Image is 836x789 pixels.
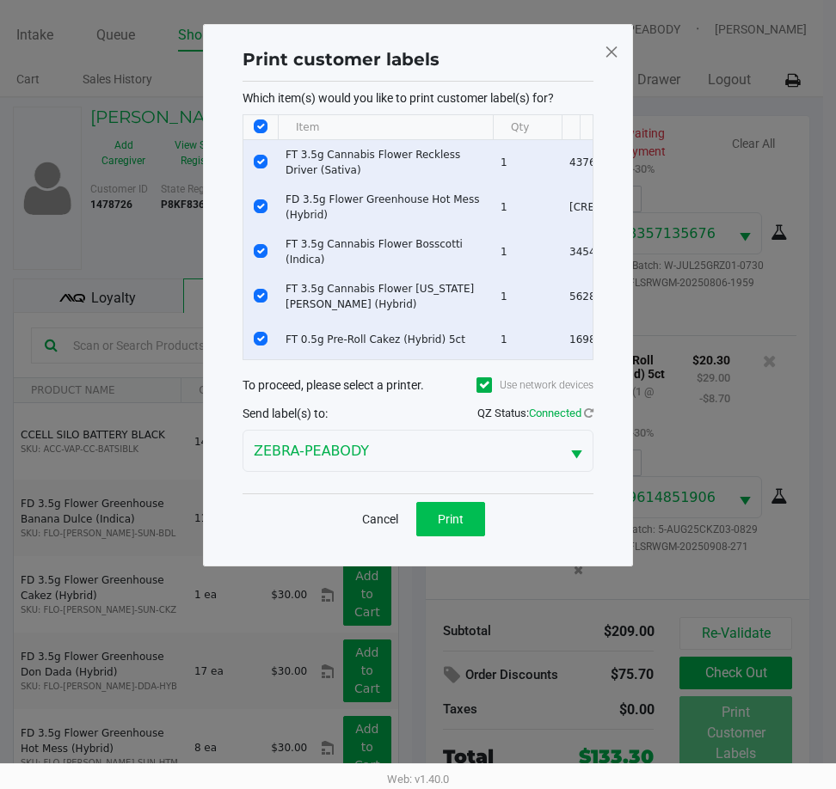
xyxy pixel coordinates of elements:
[278,274,493,319] td: FT 3.5g Cannabis Flower [US_STATE][PERSON_NAME] (Hybrid)
[254,119,267,133] input: Select All Rows
[254,441,550,462] span: ZEBRA-PEABODY
[493,115,562,140] th: Qty
[493,185,562,229] td: 1
[493,274,562,319] td: 1
[562,319,716,359] td: 1698539614851906
[562,140,716,185] td: 4376558246237268
[438,512,464,526] span: Print
[278,115,493,140] th: Item
[493,319,562,359] td: 1
[416,502,485,536] button: Print
[562,185,716,229] td: [CREDIT_CARD_NUMBER]
[476,377,593,393] label: Use network devices
[254,199,267,213] input: Select Row
[278,229,493,274] td: FT 3.5g Cannabis Flower Bosscotti (Indica)
[243,407,328,420] span: Send label(s) to:
[254,332,267,346] input: Select Row
[278,140,493,185] td: FT 3.5g Cannabis Flower Reckless Driver (Sativa)
[477,407,593,419] span: QZ Status:
[243,378,424,392] span: To proceed, please select a printer.
[243,46,440,72] h1: Print customer labels
[243,90,593,106] p: Which item(s) would you like to print customer label(s) for?
[529,407,581,419] span: Connected
[254,244,267,258] input: Select Row
[562,229,716,274] td: 3454463887369249
[278,319,493,359] td: FT 0.5g Pre-Roll Cakez (Hybrid) 5ct
[493,140,562,185] td: 1
[562,115,716,140] th: Package
[493,229,562,274] td: 1
[562,274,716,319] td: 5628688357135676
[560,431,593,471] button: Select
[351,502,409,536] button: Cancel
[254,155,267,168] input: Select Row
[278,185,493,229] td: FD 3.5g Flower Greenhouse Hot Mess (Hybrid)
[387,773,449,786] span: Web: v1.40.0
[254,289,267,303] input: Select Row
[243,115,593,359] div: Data table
